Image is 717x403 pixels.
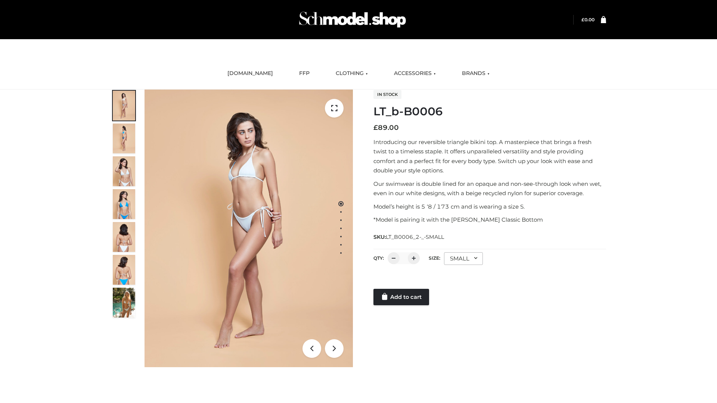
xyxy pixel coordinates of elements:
[113,91,135,121] img: ArielClassicBikiniTop_CloudNine_AzureSky_OW114ECO_1-scaled.jpg
[113,255,135,285] img: ArielClassicBikiniTop_CloudNine_AzureSky_OW114ECO_8-scaled.jpg
[373,90,401,99] span: In stock
[373,105,606,118] h1: LT_b-B0006
[373,124,378,132] span: £
[581,17,584,22] span: £
[113,156,135,186] img: ArielClassicBikiniTop_CloudNine_AzureSky_OW114ECO_3-scaled.jpg
[373,255,384,261] label: QTY:
[294,65,315,82] a: FFP
[373,137,606,175] p: Introducing our reversible triangle bikini top. A masterpiece that brings a fresh twist to a time...
[388,65,441,82] a: ACCESSORIES
[373,124,399,132] bdi: 89.00
[373,179,606,198] p: Our swimwear is double lined for an opaque and non-see-through look when wet, even in our white d...
[113,222,135,252] img: ArielClassicBikiniTop_CloudNine_AzureSky_OW114ECO_7-scaled.jpg
[581,17,595,22] bdi: 0.00
[373,202,606,212] p: Model’s height is 5 ‘8 / 173 cm and is wearing a size S.
[222,65,279,82] a: [DOMAIN_NAME]
[145,90,353,367] img: ArielClassicBikiniTop_CloudNine_AzureSky_OW114ECO_1
[297,5,409,34] img: Schmodel Admin 964
[373,289,429,305] a: Add to cart
[429,255,440,261] label: Size:
[373,232,445,241] span: SKU:
[113,288,135,318] img: Arieltop_CloudNine_AzureSky2.jpg
[444,252,483,265] div: SMALL
[113,189,135,219] img: ArielClassicBikiniTop_CloudNine_AzureSky_OW114ECO_4-scaled.jpg
[386,234,444,240] span: LT_B0006_2-_-SMALL
[456,65,495,82] a: BRANDS
[113,124,135,153] img: ArielClassicBikiniTop_CloudNine_AzureSky_OW114ECO_2-scaled.jpg
[330,65,373,82] a: CLOTHING
[581,17,595,22] a: £0.00
[373,215,606,225] p: *Model is pairing it with the [PERSON_NAME] Classic Bottom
